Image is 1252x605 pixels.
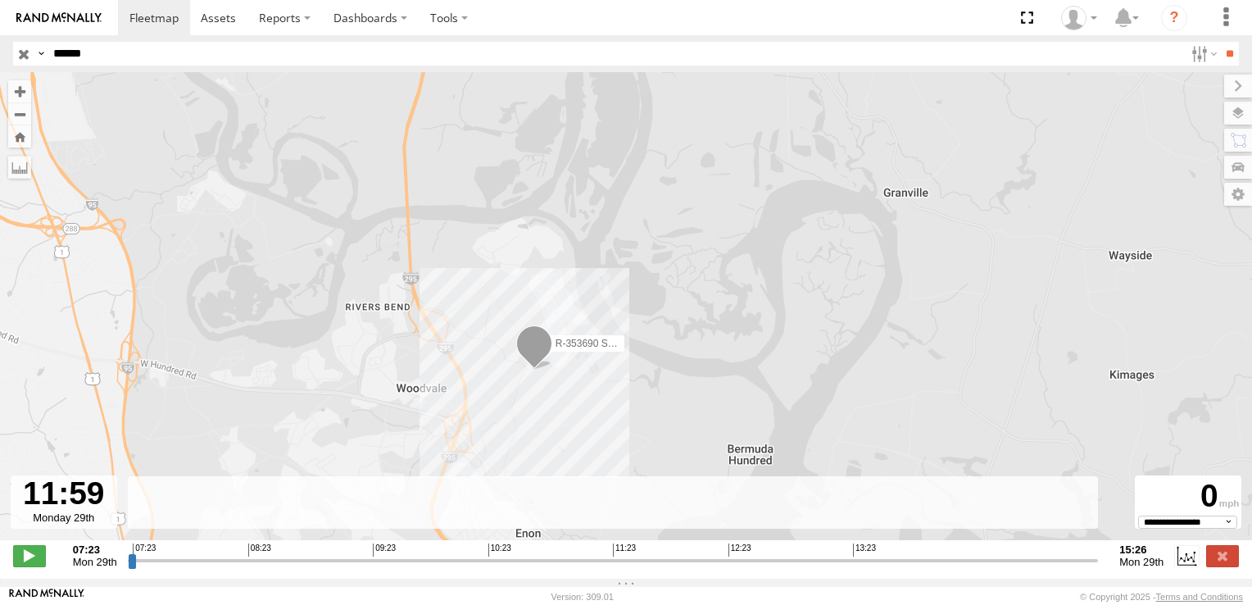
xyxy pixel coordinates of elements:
[1156,592,1243,602] a: Terms and Conditions
[8,156,31,179] label: Measure
[1119,556,1164,568] span: Mon 29th Sep 2025
[34,42,48,66] label: Search Query
[373,544,396,557] span: 09:23
[1137,478,1239,515] div: 0
[1161,5,1187,31] i: ?
[728,544,751,557] span: 12:23
[248,544,271,557] span: 08:23
[1080,592,1243,602] div: © Copyright 2025 -
[613,544,636,557] span: 11:23
[1119,544,1164,556] strong: 15:26
[13,545,46,566] label: Play/Stop
[551,592,614,602] div: Version: 309.01
[8,102,31,125] button: Zoom out
[73,544,117,556] strong: 07:23
[133,544,156,557] span: 07:23
[1224,183,1252,206] label: Map Settings
[8,125,31,148] button: Zoom Home
[853,544,876,557] span: 13:23
[73,556,117,568] span: Mon 29th Sep 2025
[1055,6,1103,30] div: Larry Mertz
[16,12,102,24] img: rand-logo.svg
[1185,42,1220,66] label: Search Filter Options
[488,544,511,557] span: 10:23
[9,589,84,605] a: Visit our Website
[556,338,628,349] span: R-353690 Swing
[8,80,31,102] button: Zoom in
[1206,545,1239,566] label: Close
